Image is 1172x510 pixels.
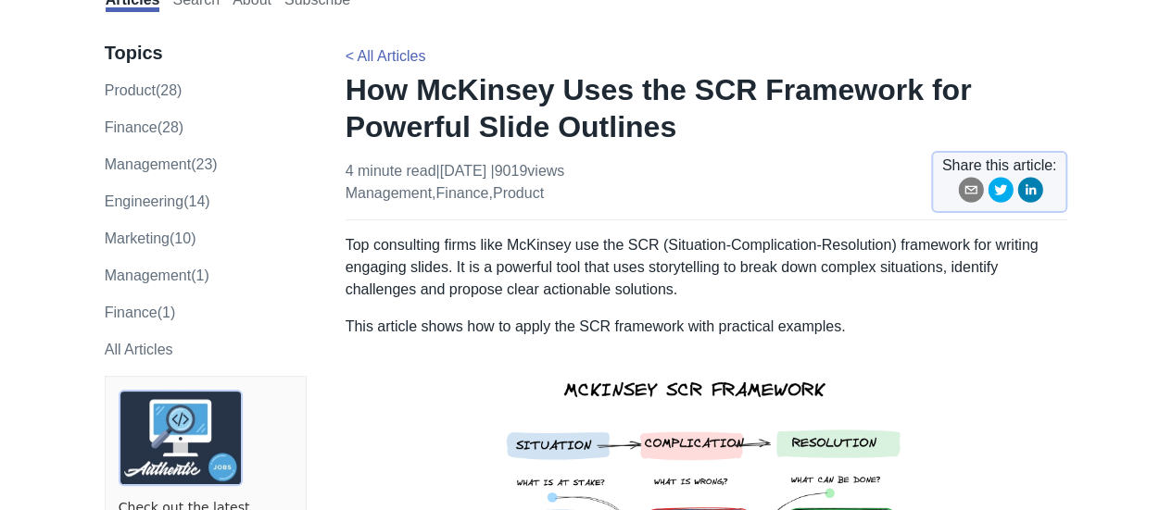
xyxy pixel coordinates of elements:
h3: Topics [105,42,307,65]
a: < All Articles [346,48,426,64]
span: | 9019 views [490,163,564,179]
a: Management(1) [105,267,209,283]
a: Finance(1) [105,305,175,320]
button: twitter [988,177,1014,209]
img: ads via Carbon [119,390,243,486]
h1: How McKinsey Uses the SCR Framework for Powerful Slide Outlines [346,71,1068,145]
a: All Articles [105,342,173,357]
a: management(23) [105,156,218,172]
a: finance(28) [105,119,183,135]
a: product [493,185,544,201]
p: This article shows how to apply the SCR framework with practical examples. [346,316,1068,338]
a: management [346,185,432,201]
span: Share this article: [942,155,1057,177]
a: marketing(10) [105,230,196,246]
a: finance [435,185,488,201]
button: linkedin [1017,177,1043,209]
p: 4 minute read | [DATE] , , [346,160,565,205]
p: Top consulting firms like McKinsey use the SCR (Situation-Complication-Resolution) framework for ... [346,234,1068,301]
button: email [958,177,984,209]
a: product(28) [105,82,183,98]
a: engineering(14) [105,193,210,209]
